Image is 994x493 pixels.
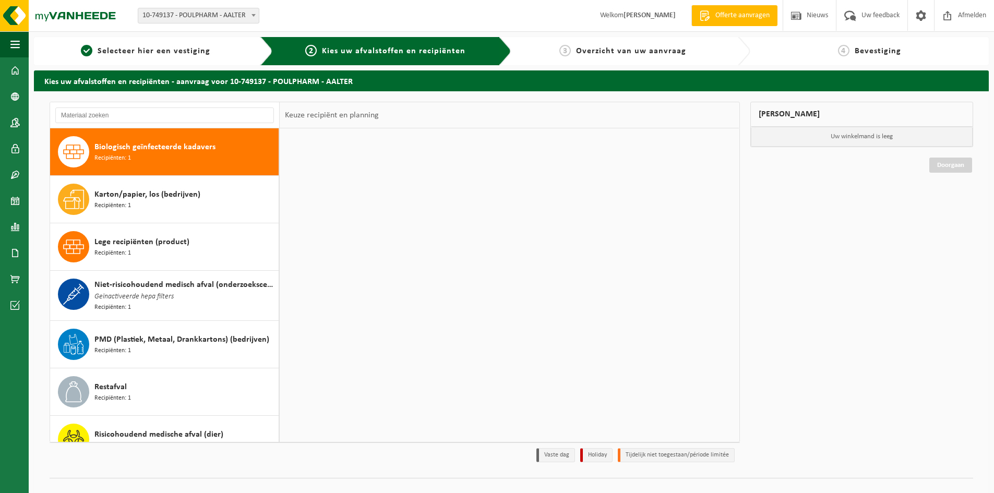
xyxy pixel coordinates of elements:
[94,333,269,346] span: PMD (Plastiek, Metaal, Drankkartons) (bedrijven)
[576,47,686,55] span: Overzicht van uw aanvraag
[536,448,575,462] li: Vaste dag
[50,176,279,223] button: Karton/papier, los (bedrijven) Recipiënten: 1
[81,45,92,56] span: 1
[55,107,274,123] input: Materiaal zoeken
[94,381,127,393] span: Restafval
[50,271,279,321] button: Niet-risicohoudend medisch afval (onderzoekscentra) Geïnactiveerde hepa filters Recipiënten: 1
[94,428,223,441] span: Risicohoudend medische afval (dier)
[50,223,279,271] button: Lege recipiënten (product) Recipiënten: 1
[94,303,131,312] span: Recipiënten: 1
[34,70,989,91] h2: Kies uw afvalstoffen en recipiënten - aanvraag voor 10-749137 - POULPHARM - AALTER
[94,188,200,201] span: Karton/papier, los (bedrijven)
[98,47,210,55] span: Selecteer hier een vestiging
[559,45,571,56] span: 3
[750,102,974,127] div: [PERSON_NAME]
[94,248,131,258] span: Recipiënten: 1
[580,448,613,462] li: Holiday
[94,291,174,303] span: Geïnactiveerde hepa filters
[280,102,384,128] div: Keuze recipiënt en planning
[751,127,973,147] p: Uw winkelmand is leeg
[94,279,276,291] span: Niet-risicohoudend medisch afval (onderzoekscentra)
[838,45,849,56] span: 4
[50,128,279,176] button: Biologisch geïnfecteerde kadavers Recipiënten: 1
[305,45,317,56] span: 2
[94,393,131,403] span: Recipiënten: 1
[618,448,735,462] li: Tijdelijk niet toegestaan/période limitée
[5,470,174,493] iframe: chat widget
[94,236,189,248] span: Lege recipiënten (product)
[713,10,772,21] span: Offerte aanvragen
[39,45,252,57] a: 1Selecteer hier een vestiging
[322,47,465,55] span: Kies uw afvalstoffen en recipiënten
[138,8,259,23] span: 10-749137 - POULPHARM - AALTER
[94,141,215,153] span: Biologisch geïnfecteerde kadavers
[624,11,676,19] strong: [PERSON_NAME]
[50,368,279,416] button: Restafval Recipiënten: 1
[94,153,131,163] span: Recipiënten: 1
[855,47,901,55] span: Bevestiging
[94,346,131,356] span: Recipiënten: 1
[929,158,972,173] a: Doorgaan
[50,416,279,463] button: Risicohoudend medische afval (dier) Recipiënten: 4
[50,321,279,368] button: PMD (Plastiek, Metaal, Drankkartons) (bedrijven) Recipiënten: 1
[94,201,131,211] span: Recipiënten: 1
[691,5,777,26] a: Offerte aanvragen
[94,441,131,451] span: Recipiënten: 4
